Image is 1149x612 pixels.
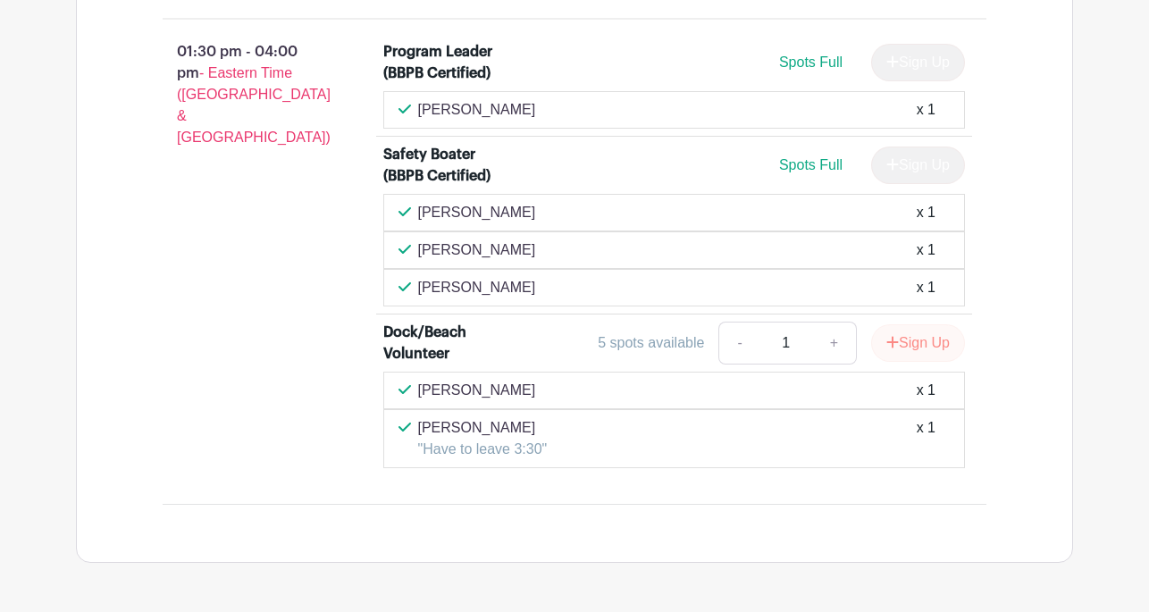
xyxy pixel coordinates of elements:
div: x 1 [917,239,935,261]
p: 01:30 pm - 04:00 pm [134,34,355,155]
div: Safety Boater (BBPB Certified) [383,144,507,187]
div: Program Leader (BBPB Certified) [383,41,507,84]
div: 5 spots available [598,332,704,354]
p: [PERSON_NAME] [418,202,536,223]
a: + [812,322,857,365]
span: Spots Full [779,54,843,70]
p: [PERSON_NAME] [418,99,536,121]
div: x 1 [917,380,935,401]
p: [PERSON_NAME] [418,417,548,439]
span: - Eastern Time ([GEOGRAPHIC_DATA] & [GEOGRAPHIC_DATA]) [177,65,331,145]
p: [PERSON_NAME] [418,380,536,401]
div: x 1 [917,417,935,460]
div: Dock/Beach Volunteer [383,322,507,365]
div: x 1 [917,99,935,121]
p: [PERSON_NAME] [418,277,536,298]
div: x 1 [917,202,935,223]
p: [PERSON_NAME] [418,239,536,261]
a: - [718,322,759,365]
button: Sign Up [871,324,965,362]
span: Spots Full [779,157,843,172]
p: "Have to leave 3:30" [418,439,548,460]
div: x 1 [917,277,935,298]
